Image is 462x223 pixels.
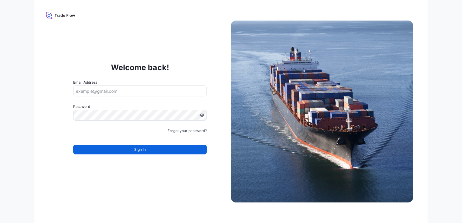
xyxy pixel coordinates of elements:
span: Sign In [134,147,146,153]
label: Email Address [73,79,97,86]
label: Password [73,104,207,110]
input: example@gmail.com [73,86,207,96]
p: Welcome back! [111,63,169,72]
img: Ship illustration [231,21,413,202]
button: Show password [200,113,204,118]
a: Forgot your password? [168,128,207,134]
button: Sign In [73,145,207,154]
